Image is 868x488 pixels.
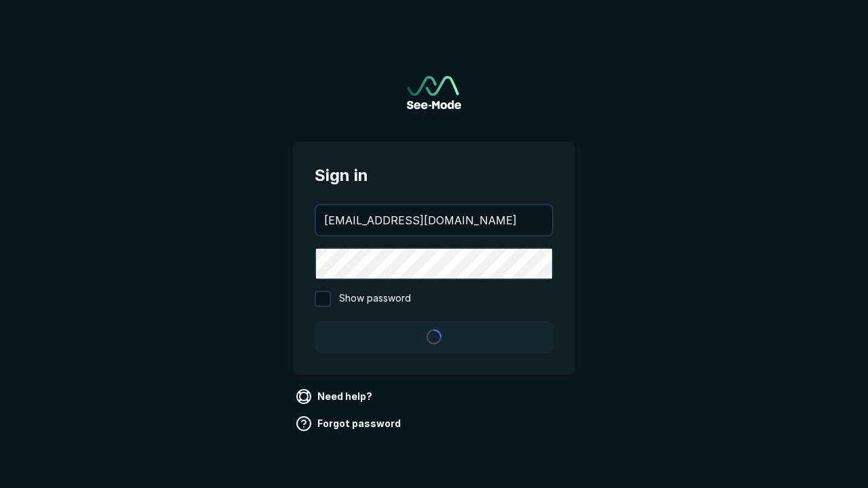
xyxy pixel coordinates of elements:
input: your@email.com [316,205,552,235]
span: Show password [339,291,411,307]
img: See-Mode Logo [407,76,461,109]
a: Go to sign in [407,76,461,109]
a: Need help? [293,386,378,407]
a: Forgot password [293,413,406,434]
span: Sign in [315,163,553,188]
